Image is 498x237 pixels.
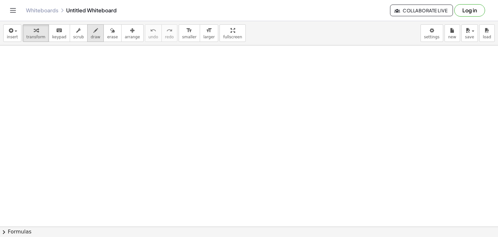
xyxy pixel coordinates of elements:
span: erase [107,35,118,39]
span: larger [203,35,215,39]
button: fullscreen [219,24,245,42]
button: transform [23,24,49,42]
button: format_sizesmaller [179,24,200,42]
a: Whiteboards [26,7,58,14]
span: draw [91,35,101,39]
span: keypad [52,35,66,39]
i: redo [166,27,172,34]
span: new [448,35,456,39]
i: format_size [186,27,192,34]
button: save [461,24,478,42]
button: Toggle navigation [8,5,18,16]
button: erase [103,24,121,42]
button: Log in [454,4,485,17]
span: arrange [125,35,140,39]
button: draw [87,24,104,42]
span: insert [7,35,18,39]
i: keyboard [56,27,62,34]
span: transform [26,35,45,39]
span: redo [165,35,174,39]
button: insert [3,24,21,42]
button: load [479,24,495,42]
button: Collaborate Live [390,5,453,16]
button: keyboardkeypad [49,24,70,42]
button: format_sizelarger [200,24,218,42]
button: new [445,24,460,42]
span: save [465,35,474,39]
button: redoredo [161,24,177,42]
button: arrange [121,24,144,42]
i: format_size [206,27,212,34]
button: undoundo [145,24,162,42]
span: scrub [73,35,84,39]
span: Collaborate Live [396,7,447,13]
button: settings [421,24,443,42]
span: smaller [182,35,196,39]
span: undo [148,35,158,39]
span: load [483,35,491,39]
span: settings [424,35,440,39]
span: fullscreen [223,35,242,39]
button: scrub [70,24,88,42]
i: undo [150,27,156,34]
